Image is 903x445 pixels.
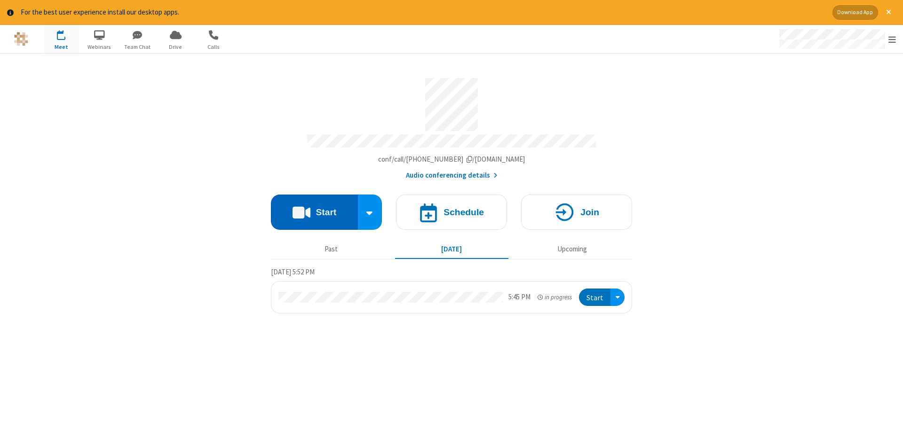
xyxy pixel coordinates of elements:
[508,292,531,303] div: 5:45 PM
[378,155,525,164] span: Copy my meeting room link
[271,266,632,313] section: Today's Meetings
[14,32,28,46] img: QA Selenium DO NOT DELETE OR CHANGE
[63,30,70,37] div: 1
[770,25,903,53] div: Open menu
[396,195,507,230] button: Schedule
[610,289,625,306] div: Open menu
[271,71,632,180] section: Account details
[316,208,336,217] h4: Start
[21,7,825,18] div: For the best user experience install our desktop apps.
[378,154,525,165] button: Copy my meeting room linkCopy my meeting room link
[44,43,79,51] span: Meet
[271,267,315,276] span: [DATE] 5:52 PM
[579,289,610,306] button: Start
[521,195,632,230] button: Join
[82,43,117,51] span: Webinars
[158,43,193,51] span: Drive
[275,241,388,258] button: Past
[406,170,498,181] button: Audio conferencing details
[515,241,629,258] button: Upcoming
[395,241,508,258] button: [DATE]
[881,5,896,20] button: Close alert
[832,5,878,20] button: Download App
[196,43,231,51] span: Calls
[271,195,358,230] button: Start
[120,43,155,51] span: Team Chat
[580,208,599,217] h4: Join
[3,25,39,53] button: Logo
[358,195,382,230] div: Start conference options
[444,208,484,217] h4: Schedule
[538,293,572,302] em: in progress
